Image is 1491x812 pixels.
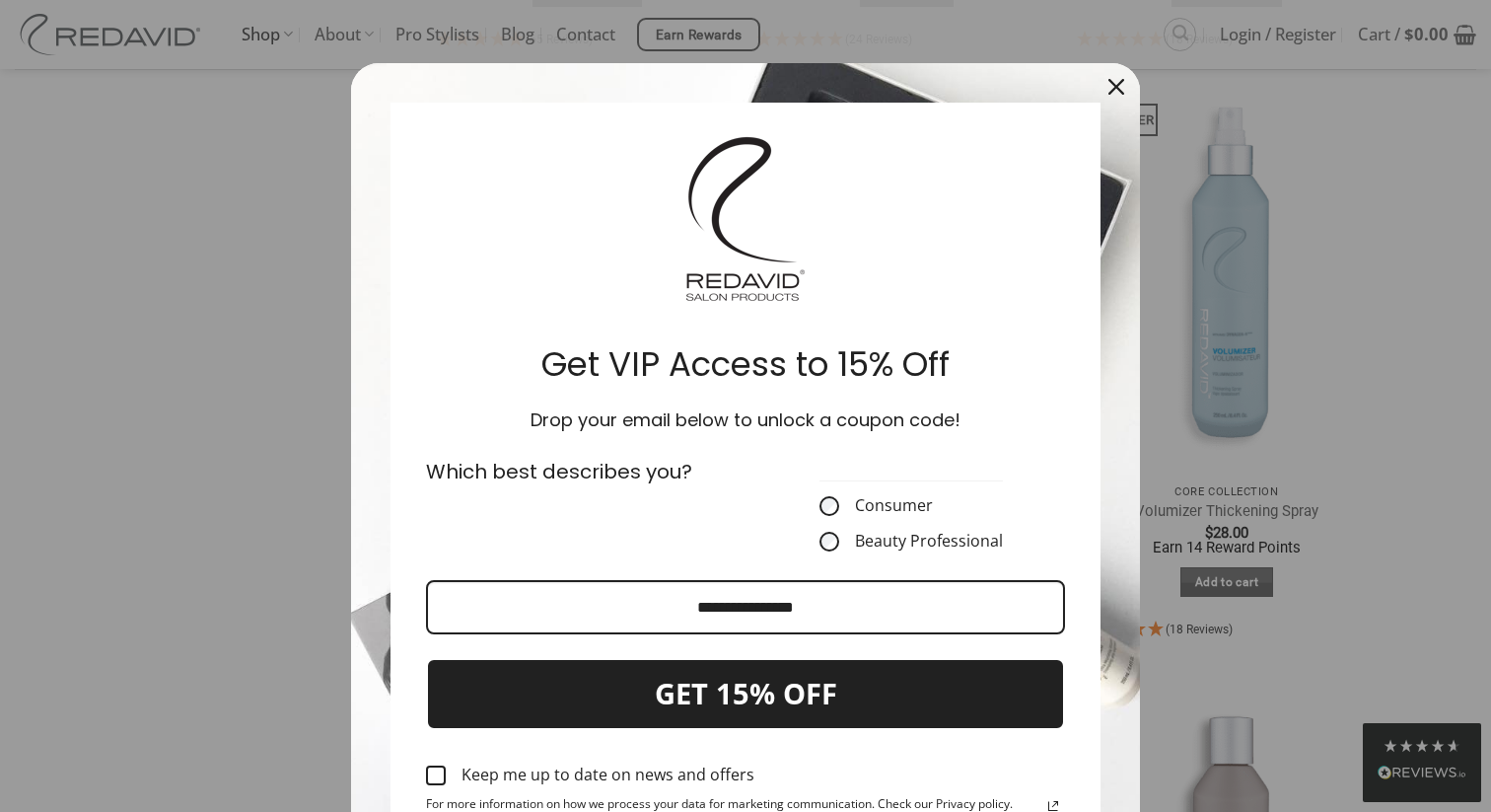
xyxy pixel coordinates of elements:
label: Consumer [819,496,1003,516]
input: Email field [426,580,1065,634]
input: Consumer [819,496,839,516]
div: Keep me up to date on news and offers [461,766,754,784]
input: Beauty Professional [819,532,839,552]
label: Beauty Professional [819,532,1003,552]
fieldset: CustomerType [819,457,1003,552]
button: GET 15% OFF [426,658,1065,730]
svg: close icon [1108,79,1124,95]
p: Which best describes you? [426,457,734,486]
button: Close [1093,63,1140,111]
h3: Drop your email below to unlock a coupon code! [422,409,1069,432]
h2: Get VIP Access to 15% Off [422,343,1069,386]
